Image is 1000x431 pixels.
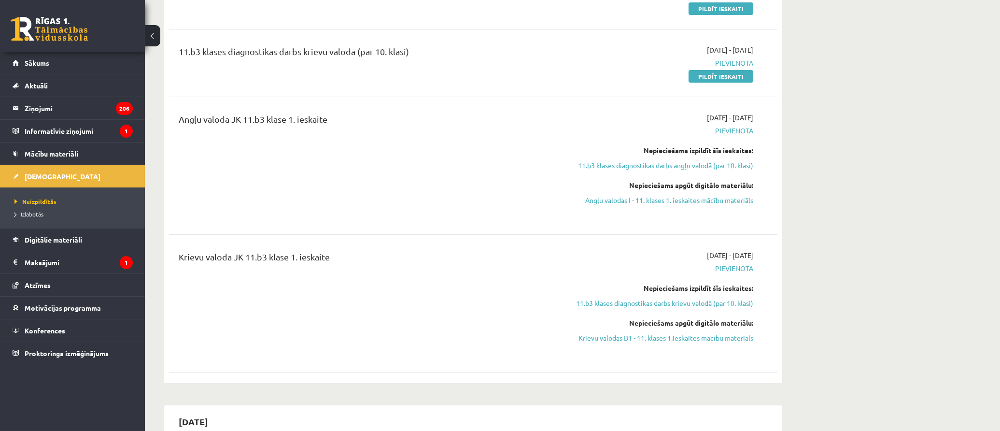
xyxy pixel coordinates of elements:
[689,70,753,83] a: Pildīt ieskaiti
[13,297,133,319] a: Motivācijas programma
[25,81,48,90] span: Aktuāli
[571,298,753,308] a: 11.b3 klases diagnostikas darbs krievu valodā (par 10. klasi)
[571,58,753,68] span: Pievienota
[179,45,557,63] div: 11.b3 klases diagnostikas darbs krievu valodā (par 10. klasi)
[25,97,133,119] legend: Ziņojumi
[13,251,133,273] a: Maksājumi1
[25,349,109,358] span: Proktoringa izmēģinājums
[25,303,101,312] span: Motivācijas programma
[707,113,753,123] span: [DATE] - [DATE]
[14,210,43,218] span: Izlabotās
[571,333,753,343] a: Krievu valodas B1 - 11. klases 1.ieskaites mācību materiāls
[13,274,133,296] a: Atzīmes
[25,251,133,273] legend: Maksājumi
[13,342,133,364] a: Proktoringa izmēģinājums
[707,45,753,55] span: [DATE] - [DATE]
[14,198,56,205] span: Neizpildītās
[11,17,88,41] a: Rīgas 1. Tālmācības vidusskola
[13,74,133,97] a: Aktuāli
[571,195,753,205] a: Angļu valodas I - 11. klases 1. ieskaites mācību materiāls
[571,160,753,171] a: 11.b3 klases diagnostikas darbs angļu valodā (par 10. klasi)
[13,52,133,74] a: Sākums
[689,2,753,15] a: Pildīt ieskaiti
[571,318,753,328] div: Nepieciešams apgūt digitālo materiālu:
[13,120,133,142] a: Informatīvie ziņojumi1
[571,283,753,293] div: Nepieciešams izpildīt šīs ieskaites:
[13,319,133,342] a: Konferences
[25,120,133,142] legend: Informatīvie ziņojumi
[25,235,82,244] span: Digitālie materiāli
[571,180,753,190] div: Nepieciešams apgūt digitālo materiālu:
[14,197,135,206] a: Neizpildītās
[13,229,133,251] a: Digitālie materiāli
[116,102,133,115] i: 206
[120,125,133,138] i: 1
[25,149,78,158] span: Mācību materiāli
[13,143,133,165] a: Mācību materiāli
[571,145,753,156] div: Nepieciešams izpildīt šīs ieskaites:
[13,97,133,119] a: Ziņojumi206
[571,263,753,273] span: Pievienota
[25,58,49,67] span: Sākums
[571,126,753,136] span: Pievienota
[25,326,65,335] span: Konferences
[179,250,557,268] div: Krievu valoda JK 11.b3 klase 1. ieskaite
[120,256,133,269] i: 1
[707,250,753,260] span: [DATE] - [DATE]
[25,172,100,181] span: [DEMOGRAPHIC_DATA]
[14,210,135,218] a: Izlabotās
[25,281,51,289] span: Atzīmes
[179,113,557,130] div: Angļu valoda JK 11.b3 klase 1. ieskaite
[13,165,133,187] a: [DEMOGRAPHIC_DATA]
